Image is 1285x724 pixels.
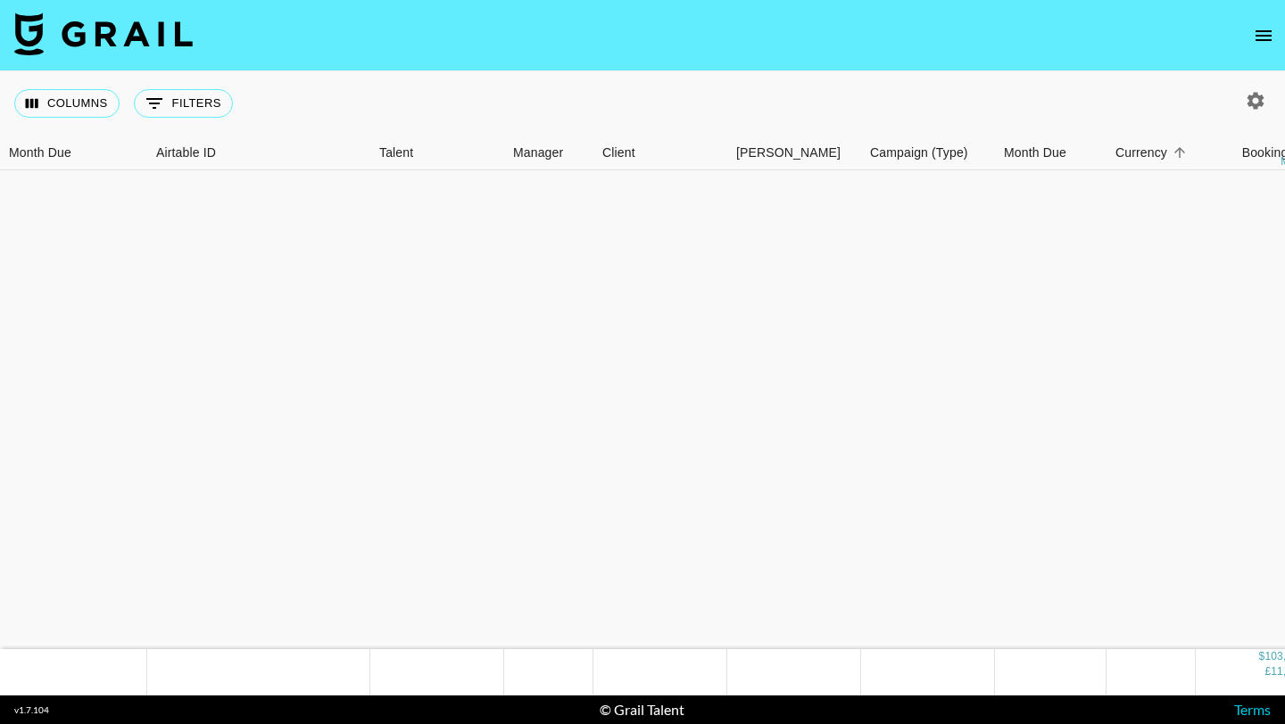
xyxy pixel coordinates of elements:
[593,136,727,170] div: Client
[600,701,684,719] div: © Grail Talent
[861,136,995,170] div: Campaign (Type)
[134,89,233,118] button: Show filters
[14,704,49,716] div: v 1.7.104
[1004,136,1066,170] div: Month Due
[1167,140,1192,165] button: Sort
[513,136,563,170] div: Manager
[1246,18,1281,53] button: open drawer
[1234,701,1271,718] a: Terms
[870,136,968,170] div: Campaign (Type)
[1115,136,1167,170] div: Currency
[1264,664,1271,679] div: £
[9,136,71,170] div: Month Due
[602,136,635,170] div: Client
[504,136,593,170] div: Manager
[14,89,120,118] button: Select columns
[727,136,861,170] div: Booker
[736,136,841,170] div: [PERSON_NAME]
[1107,136,1196,170] div: Currency
[379,136,413,170] div: Talent
[370,136,504,170] div: Talent
[995,136,1107,170] div: Month Due
[147,136,370,170] div: Airtable ID
[14,12,193,55] img: Grail Talent
[1259,649,1265,664] div: $
[156,136,216,170] div: Airtable ID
